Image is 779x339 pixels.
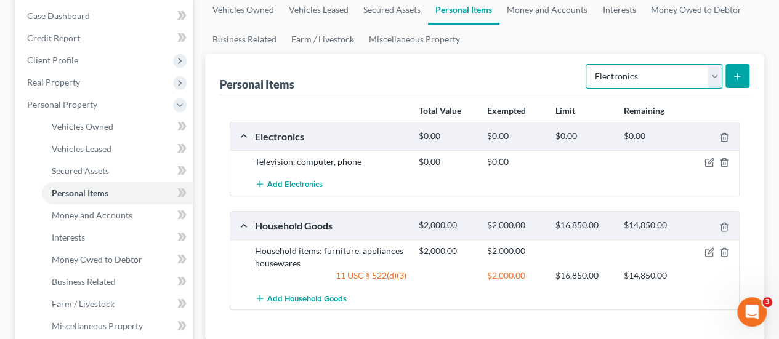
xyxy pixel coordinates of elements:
[419,105,461,116] strong: Total Value
[481,245,549,257] div: $2,000.00
[52,188,108,198] span: Personal Items
[481,269,549,282] div: $2,000.00
[487,105,526,116] strong: Exempted
[267,180,323,189] span: Add Electronics
[737,297,767,327] iframe: Intercom live chat
[555,105,575,116] strong: Limit
[249,269,413,282] div: 11 USC § 522(d)(3)
[42,271,193,293] a: Business Related
[413,245,481,257] div: $2,000.00
[361,25,467,54] a: Miscellaneous Property
[267,293,347,303] span: Add Household Goods
[481,130,549,142] div: $0.00
[481,220,549,231] div: $2,000.00
[42,204,193,226] a: Money and Accounts
[618,269,686,282] div: $14,850.00
[52,143,111,154] span: Vehicles Leased
[205,25,284,54] a: Business Related
[42,315,193,337] a: Miscellaneous Property
[17,5,193,27] a: Case Dashboard
[618,130,686,142] div: $0.00
[249,156,413,168] div: Television, computer, phone
[413,220,481,231] div: $2,000.00
[27,33,80,43] span: Credit Report
[762,297,772,307] span: 3
[52,321,143,331] span: Miscellaneous Property
[284,25,361,54] a: Farm / Livestock
[255,287,347,309] button: Add Household Goods
[27,99,97,110] span: Personal Property
[52,298,115,309] span: Farm / Livestock
[52,276,116,287] span: Business Related
[27,77,80,87] span: Real Property
[42,138,193,160] a: Vehicles Leased
[52,232,85,242] span: Interests
[549,269,618,282] div: $16,850.00
[52,121,113,132] span: Vehicles Owned
[42,249,193,271] a: Money Owed to Debtor
[481,156,549,168] div: $0.00
[52,210,132,220] span: Money and Accounts
[413,130,481,142] div: $0.00
[42,116,193,138] a: Vehicles Owned
[624,105,664,116] strong: Remaining
[249,245,413,269] div: Household items: furniture, appliances housewares
[42,182,193,204] a: Personal Items
[549,130,618,142] div: $0.00
[549,220,618,231] div: $16,850.00
[42,293,193,315] a: Farm / Livestock
[42,226,193,249] a: Interests
[17,27,193,49] a: Credit Report
[249,219,413,232] div: Household Goods
[42,160,193,182] a: Secured Assets
[52,166,109,176] span: Secured Assets
[255,173,323,196] button: Add Electronics
[413,156,481,168] div: $0.00
[220,77,294,92] div: Personal Items
[249,130,413,143] div: Electronics
[27,55,78,65] span: Client Profile
[27,10,90,21] span: Case Dashboard
[618,220,686,231] div: $14,850.00
[52,254,142,265] span: Money Owed to Debtor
